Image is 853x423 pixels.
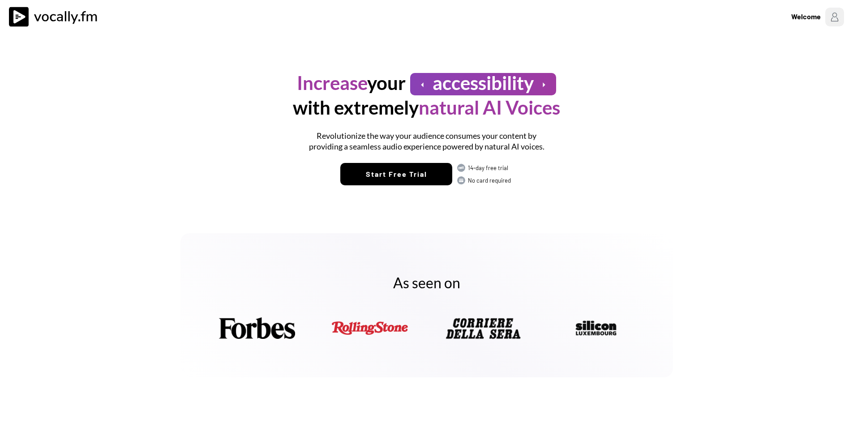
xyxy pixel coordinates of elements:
[825,8,844,26] img: Profile%20Placeholder.png
[419,96,560,119] font: natural AI Voices
[304,131,550,152] h1: Revolutionize the way your audience consumes your content by providing a seamless audio experienc...
[445,312,521,344] img: Corriere-della-Sera-LOGO-FAT-2.webp
[433,71,534,95] h1: accessibility
[293,95,560,120] h1: with extremely
[219,312,295,344] img: Forbes.png
[297,72,367,94] font: Increase
[468,164,513,172] div: 14-day free trial
[457,163,466,172] img: FREE.svg
[468,176,513,184] div: No card required
[538,79,549,90] button: arrow_right
[457,176,466,185] img: CARD.svg
[297,71,406,95] h1: your
[791,11,821,22] div: Welcome
[558,312,634,344] img: silicon_logo_MINIMUMsize_web.png
[210,273,644,292] h2: As seen on
[9,7,103,27] img: vocally%20logo.svg
[340,163,452,185] button: Start Free Trial
[332,312,408,344] img: rolling.png
[417,79,428,90] button: arrow_left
